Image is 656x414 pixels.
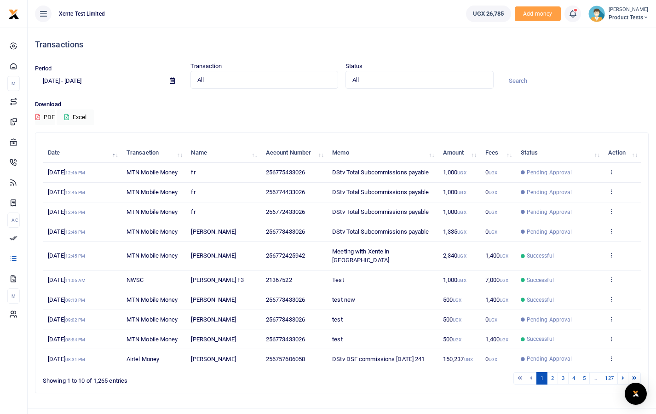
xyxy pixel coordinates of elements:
[65,337,86,342] small: 08:54 PM
[191,276,244,283] span: [PERSON_NAME] F3
[121,143,186,163] th: Transaction: activate to sort column ascending
[527,296,554,304] span: Successful
[500,253,508,259] small: UGX
[65,317,86,322] small: 09:02 PM
[332,248,389,264] span: Meeting with Xente in [GEOGRAPHIC_DATA]
[57,109,94,125] button: Excel
[327,143,438,163] th: Memo: activate to sort column ascending
[48,169,85,176] span: [DATE]
[65,253,86,259] small: 12:45 PM
[527,316,572,324] span: Pending Approval
[266,316,305,323] span: 256773433026
[527,168,572,177] span: Pending Approval
[48,208,85,215] span: [DATE]
[515,6,561,22] li: Toup your wallet
[489,357,497,362] small: UGX
[443,316,462,323] span: 500
[489,210,497,215] small: UGX
[43,143,121,163] th: Date: activate to sort column descending
[35,73,162,89] input: select period
[489,230,497,235] small: UGX
[65,357,86,362] small: 08:31 PM
[527,252,554,260] span: Successful
[127,296,178,303] span: MTN Mobile Money
[127,189,178,195] span: MTN Mobile Money
[191,252,236,259] span: [PERSON_NAME]
[48,189,85,195] span: [DATE]
[197,75,325,85] span: All
[485,276,509,283] span: 7,000
[35,64,52,73] label: Period
[43,371,288,385] div: Showing 1 to 10 of 1,265 entries
[443,189,466,195] span: 1,000
[527,335,554,343] span: Successful
[65,190,86,195] small: 12:46 PM
[501,73,649,89] input: Search
[191,189,195,195] span: fr
[48,336,85,343] span: [DATE]
[48,316,85,323] span: [DATE]
[266,336,305,343] span: 256773433026
[266,276,292,283] span: 21367522
[266,252,305,259] span: 256772425942
[443,208,466,215] span: 1,000
[48,228,85,235] span: [DATE]
[485,356,497,362] span: 0
[601,372,617,385] a: 127
[457,278,466,283] small: UGX
[352,75,480,85] span: All
[186,143,260,163] th: Name: activate to sort column ascending
[453,298,461,303] small: UGX
[191,169,195,176] span: fr
[485,316,497,323] span: 0
[457,253,466,259] small: UGX
[485,296,509,303] span: 1,400
[266,228,305,235] span: 256773433026
[588,6,605,22] img: profile-user
[515,143,603,163] th: Status: activate to sort column ascending
[191,296,236,303] span: [PERSON_NAME]
[332,169,429,176] span: DStv Total Subcommissions payable
[127,276,144,283] span: NWSC
[8,10,19,17] a: logo-small logo-large logo-large
[485,189,497,195] span: 0
[453,317,461,322] small: UGX
[588,6,649,22] a: profile-user [PERSON_NAME] Product Tests
[443,336,462,343] span: 500
[48,276,86,283] span: [DATE]
[489,170,497,175] small: UGX
[332,336,342,343] span: test
[485,208,497,215] span: 0
[603,143,641,163] th: Action: activate to sort column ascending
[625,383,647,405] div: Open Intercom Messenger
[332,228,429,235] span: DStv Total Subcommissions payable
[473,9,504,18] span: UGX 26,785
[48,296,85,303] span: [DATE]
[527,355,572,363] span: Pending Approval
[332,296,355,303] span: test new
[332,356,425,362] span: DStv DSF commissions [DATE] 241
[443,252,466,259] span: 2,340
[568,372,579,385] a: 4
[536,372,547,385] a: 1
[266,356,305,362] span: 256757606058
[7,288,20,304] li: M
[127,169,178,176] span: MTN Mobile Money
[191,356,236,362] span: [PERSON_NAME]
[191,228,236,235] span: [PERSON_NAME]
[35,100,649,109] p: Download
[65,170,86,175] small: 12:46 PM
[527,188,572,196] span: Pending Approval
[65,278,86,283] small: 11:06 AM
[127,356,159,362] span: Airtel Money
[558,372,569,385] a: 3
[35,109,55,125] button: PDF
[266,189,305,195] span: 256774433026
[489,190,497,195] small: UGX
[457,190,466,195] small: UGX
[443,296,462,303] span: 500
[48,252,85,259] span: [DATE]
[485,252,509,259] span: 1,400
[65,298,86,303] small: 09:13 PM
[609,13,649,22] span: Product Tests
